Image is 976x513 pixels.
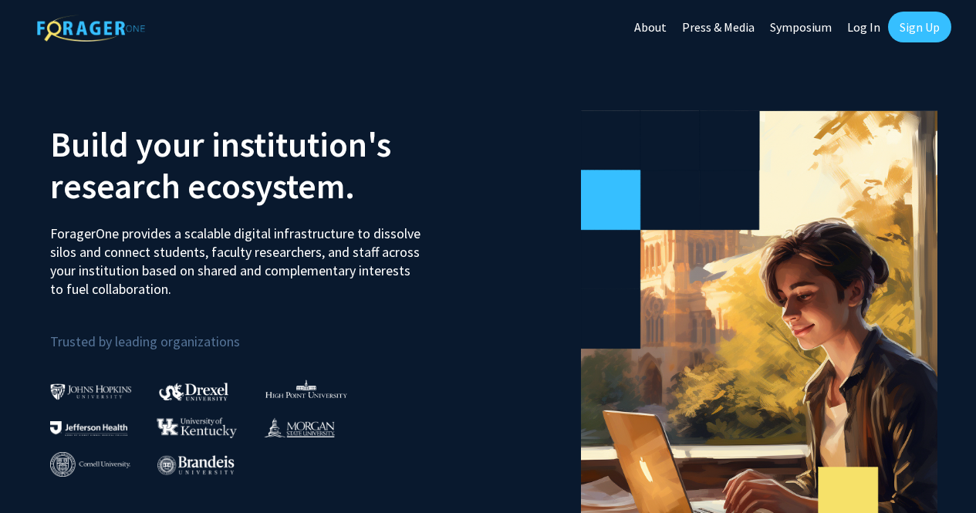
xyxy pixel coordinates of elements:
[50,123,477,207] h2: Build your institution's research ecosystem.
[50,311,477,353] p: Trusted by leading organizations
[50,213,425,299] p: ForagerOne provides a scalable digital infrastructure to dissolve silos and connect students, fac...
[37,15,145,42] img: ForagerOne Logo
[157,455,235,474] img: Brandeis University
[264,417,335,437] img: Morgan State University
[50,383,132,400] img: Johns Hopkins University
[888,12,951,42] a: Sign Up
[50,452,130,478] img: Cornell University
[265,380,347,398] img: High Point University
[159,383,228,400] img: Drexel University
[50,421,127,436] img: Thomas Jefferson University
[157,417,237,438] img: University of Kentucky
